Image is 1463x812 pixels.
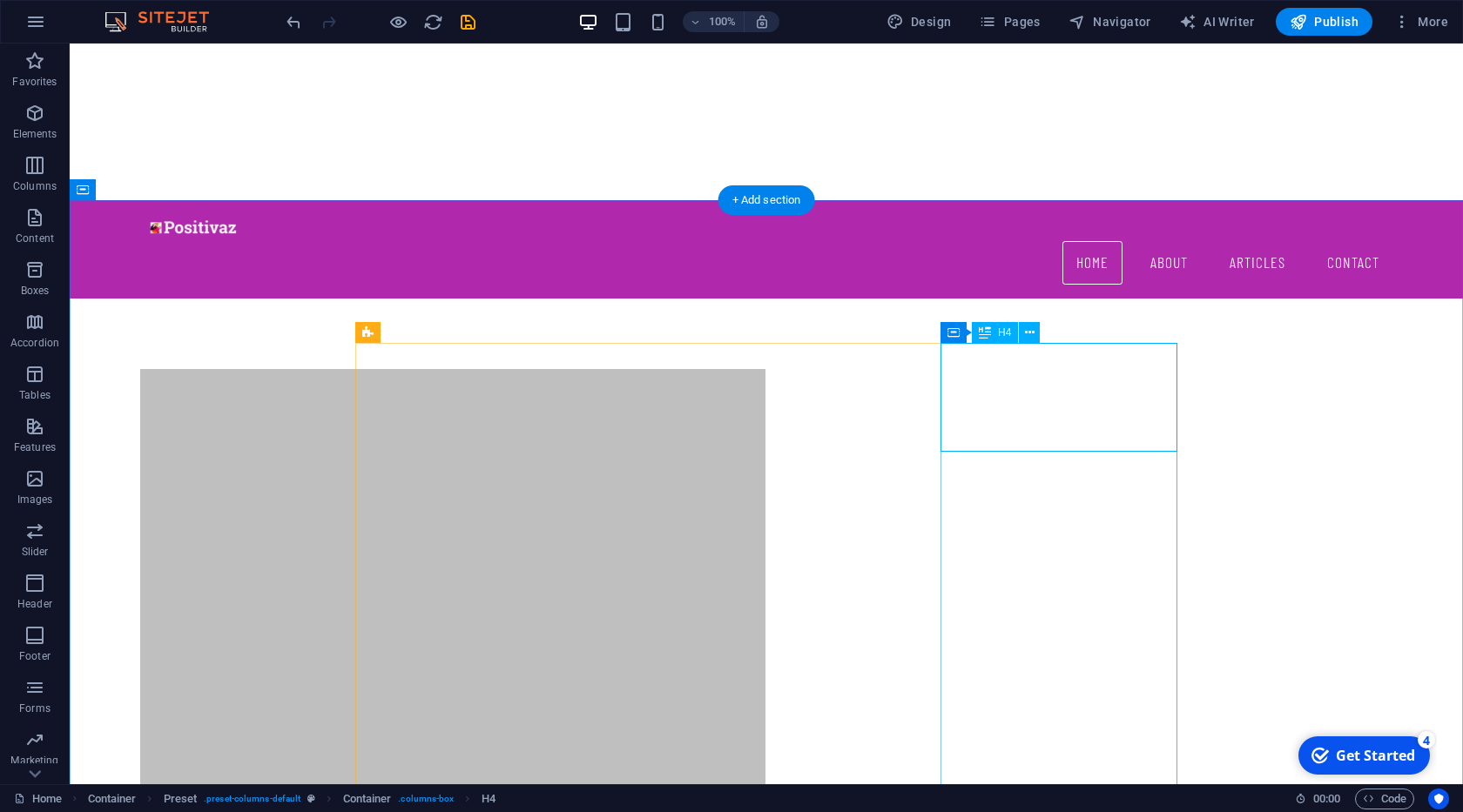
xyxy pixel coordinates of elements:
[22,545,49,559] p: Slider
[10,7,141,45] div: Get Started 4 items remaining, 20% complete
[1069,13,1151,30] span: Navigator
[17,493,53,507] p: Images
[14,440,56,454] p: Features
[398,789,454,809] span: . columns-box
[129,2,146,19] div: 4
[1363,789,1406,809] span: Code
[14,789,62,809] a: Click to cancel selection. Double-click to open Pages
[307,794,315,803] i: This element is a customizable preset
[998,327,1011,338] span: H4
[1276,8,1372,36] button: Publish
[482,789,496,809] span: Click to select. Double-click to edit
[13,127,57,141] p: Elements
[204,789,300,809] span: . preset-columns-default
[88,789,496,809] nav: breadcrumb
[19,701,51,715] p: Forms
[12,75,57,89] p: Favorites
[10,336,59,350] p: Accordion
[979,13,1040,30] span: Pages
[19,388,51,402] p: Tables
[88,789,137,809] span: Click to select. Double-click to edit
[164,789,198,809] span: Click to select. Double-click to edit
[887,13,952,30] span: Design
[458,12,478,32] i: Save (Ctrl+S)
[1062,8,1158,36] button: Navigator
[1386,8,1455,36] button: More
[1428,789,1449,809] button: Usercentrics
[709,11,737,32] h6: 100%
[1172,8,1262,36] button: AI Writer
[19,649,51,663] p: Footer
[21,284,50,298] p: Boxes
[1355,789,1414,809] button: Code
[683,11,745,32] button: 100%
[1325,792,1328,805] span: :
[1295,789,1341,809] h6: Session time
[422,11,443,32] button: reload
[1290,13,1358,30] span: Publish
[1313,789,1340,809] span: 00 00
[17,597,52,611] p: Header
[880,8,959,36] button: Design
[457,11,478,32] button: save
[16,232,54,245] p: Content
[880,8,959,36] div: Design (Ctrl+Alt+Y)
[972,8,1047,36] button: Pages
[13,179,57,193] p: Columns
[754,14,770,30] i: On resize automatically adjust zoom level to fit chosen device.
[47,17,126,36] div: Get Started
[283,11,304,32] button: undo
[1179,13,1255,30] span: AI Writer
[100,11,231,32] img: Editor Logo
[284,12,304,32] i: Undo: Edit headline (Ctrl+Z)
[343,789,392,809] span: Click to select. Double-click to edit
[1393,13,1448,30] span: More
[10,754,58,768] p: Marketing
[718,185,815,215] div: + Add section
[423,12,443,32] i: Reload page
